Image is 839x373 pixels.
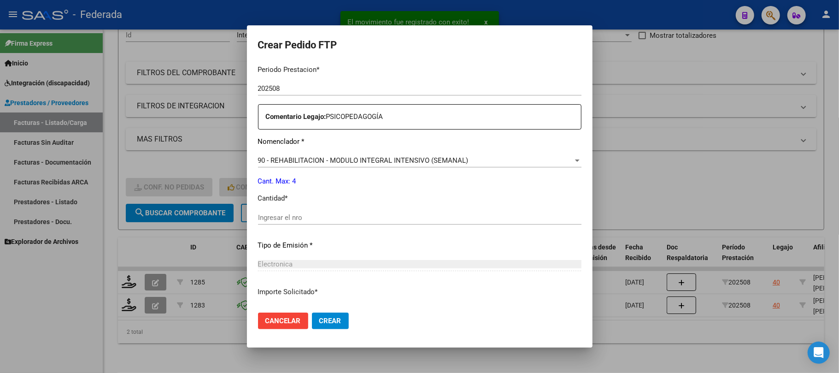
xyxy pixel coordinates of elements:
p: Tipo de Emisión * [258,240,581,251]
p: Nomenclador * [258,136,581,147]
button: Crear [312,313,349,329]
p: Cantidad [258,193,581,204]
span: Electronica [258,260,293,268]
div: Open Intercom Messenger [808,342,830,364]
p: PSICOPEDAGOGÍA [266,112,581,122]
span: Crear [319,317,341,325]
p: Periodo Prestacion [258,65,581,75]
span: Cancelar [265,317,301,325]
strong: Comentario Legajo: [266,112,326,121]
span: 90 - REHABILITACION - MODULO INTEGRAL INTENSIVO (SEMANAL) [258,156,469,165]
p: Cant. Max: 4 [258,176,581,187]
button: Cancelar [258,313,308,329]
h2: Crear Pedido FTP [258,36,581,54]
p: Importe Solicitado [258,287,581,297]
